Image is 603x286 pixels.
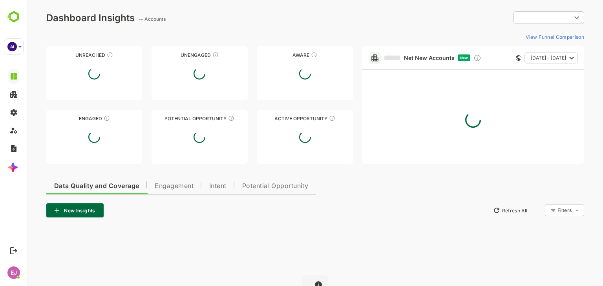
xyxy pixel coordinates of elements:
[486,11,557,25] div: ​
[8,245,19,256] button: Logout
[283,52,290,58] div: These accounts have just entered the buying cycle and need further nurturing
[19,52,115,58] div: Unreached
[462,204,503,217] button: Refresh All
[230,52,325,58] div: Aware
[19,203,76,217] button: New Insights
[529,203,557,217] div: Filters
[446,54,454,62] div: Discover new ICP-fit accounts showing engagement — via intent surges, anonymous website visits, L...
[19,12,107,24] div: Dashboard Insights
[76,115,82,121] div: These accounts are warm, further nurturing would qualify them to MQAs
[185,52,191,58] div: These accounts have not shown enough engagement and need nurturing
[7,42,17,51] div: AI
[19,116,115,121] div: Engaged
[182,183,199,189] span: Intent
[201,115,207,121] div: These accounts are MQAs and can be passed on to Inside Sales
[503,53,539,63] span: [DATE] - [DATE]
[111,16,141,22] ag: -- Accounts
[127,183,166,189] span: Engagement
[301,115,308,121] div: These accounts have open opportunities which might be at any of the Sales Stages
[4,9,24,24] img: BambooboxLogoMark.f1c84d78b4c51b1a7b5f700c9845e183.svg
[495,31,557,43] button: View Funnel Comparison
[497,52,550,63] button: [DATE] - [DATE]
[215,183,281,189] span: Potential Opportunity
[124,116,220,121] div: Potential Opportunity
[27,183,111,189] span: Data Quality and Coverage
[433,56,440,60] span: New
[488,55,494,61] div: This card does not support filter and segments
[357,54,427,62] a: Net New Accounts
[530,207,544,213] div: Filters
[124,52,220,58] div: Unengaged
[7,266,20,279] div: EJ
[79,52,86,58] div: These accounts have not been engaged with for a defined time period
[230,116,325,121] div: Active Opportunity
